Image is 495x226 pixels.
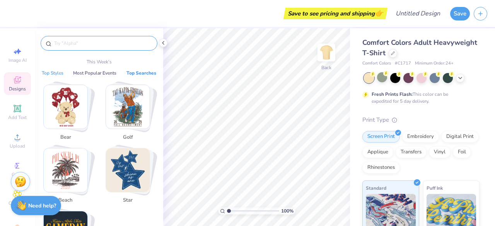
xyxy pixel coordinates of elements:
div: This color can be expedited for 5 day delivery. [372,91,467,105]
strong: Fresh Prints Flash: [372,91,413,97]
div: Transfers [396,146,427,158]
button: Top Searches [124,69,159,77]
span: bear [53,134,78,141]
span: Comfort Colors [362,60,391,67]
button: Stack Card Button bear [39,85,97,144]
button: Most Popular Events [71,69,119,77]
img: golf [106,85,150,129]
span: Puff Ink [427,184,443,192]
div: Save to see pricing and shipping [285,8,386,19]
button: Stack Card Button star [101,148,159,207]
div: Foil [453,146,471,158]
div: Vinyl [429,146,451,158]
div: Back [321,64,331,71]
button: Top Styles [39,69,66,77]
span: 100 % [281,207,294,214]
span: Minimum Order: 24 + [415,60,454,67]
p: This Week's [87,58,112,65]
div: Digital Print [441,131,479,143]
img: Back [319,45,334,60]
img: bear [44,85,87,129]
div: Print Type [362,116,480,124]
span: star [115,197,140,204]
span: Standard [366,184,386,192]
strong: Need help? [28,202,56,209]
div: Screen Print [362,131,400,143]
span: golf [115,134,140,141]
span: Add Text [8,114,27,121]
span: Designs [9,86,26,92]
span: Greek [12,172,24,178]
span: Image AI [9,57,27,63]
img: star [106,148,150,192]
button: Save [450,7,470,20]
span: Comfort Colors Adult Heavyweight T-Shirt [362,38,477,58]
button: Stack Card Button golf [101,85,159,144]
span: Upload [10,143,25,149]
input: Try "Alpha" [53,39,152,47]
span: beach [53,197,78,204]
span: # C1717 [395,60,411,67]
button: Stack Card Button beach [39,148,97,207]
span: Clipart & logos [4,200,31,212]
div: Applique [362,146,393,158]
div: Rhinestones [362,162,400,173]
span: 👉 [375,8,383,18]
input: Untitled Design [389,6,446,21]
div: Embroidery [402,131,439,143]
img: beach [44,148,87,192]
